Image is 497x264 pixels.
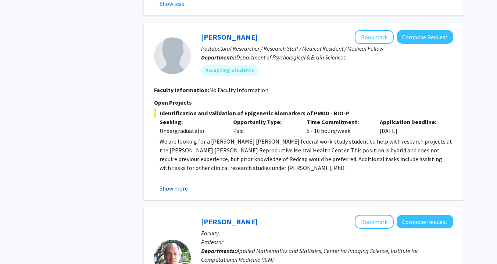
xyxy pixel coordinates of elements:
[397,215,453,228] button: Compose Request to Donald Geman
[301,117,375,135] div: 5 - 10 hours/week
[236,54,346,61] span: Department of Psychological & Brain Sciences
[355,215,394,229] button: Add Donald Geman to Bookmarks
[154,98,453,107] p: Open Projects
[160,137,453,172] p: We are looking for a [PERSON_NAME] [PERSON_NAME] federal work-study student to help with research...
[154,86,209,94] b: Faculty Information:
[307,117,369,126] p: Time Commitment:
[201,54,236,61] b: Departments:
[201,44,453,53] p: Postdoctoral Researcher / Research Staff / Medical Resident / Medical Fellow
[201,217,258,226] a: [PERSON_NAME]
[209,86,268,94] span: No Faculty Information
[201,247,418,263] span: Applied Mathematics and Statistics, Center for Imaging Science, Institute for Computational Medic...
[228,117,301,135] div: Paid
[233,117,296,126] p: Opportunity Type:
[160,117,222,126] p: Seeking:
[380,117,442,126] p: Application Deadline:
[397,30,453,44] button: Compose Request to Victoria Paone
[355,30,394,44] button: Add Victoria Paone to Bookmarks
[374,117,448,135] div: [DATE]
[160,126,222,135] div: Undergraduate(s)
[160,184,188,193] button: Show more
[6,231,31,258] iframe: Chat
[154,109,453,117] span: Identification and Validation of Epigenetic Biomarkers of PMDD - BIO-P
[201,229,453,238] p: Faculty
[201,65,258,76] mat-chip: Accepting Students
[201,247,236,254] b: Departments:
[201,32,258,41] a: [PERSON_NAME]
[201,238,453,246] p: Professor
